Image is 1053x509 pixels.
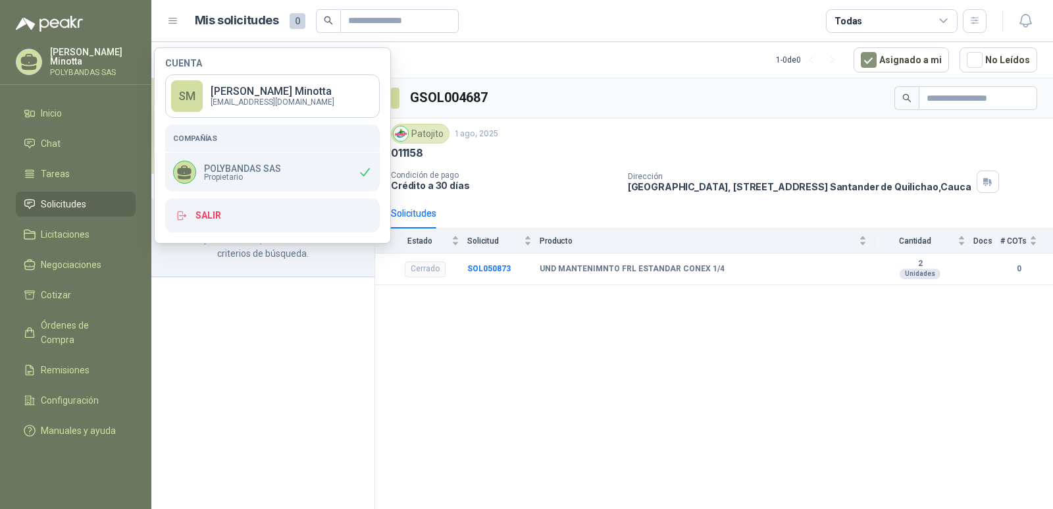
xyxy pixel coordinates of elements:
[391,180,617,191] p: Crédito a 30 días
[391,124,449,144] div: Patojito
[41,393,99,408] span: Configuración
[1000,236,1027,246] span: # COTs
[16,16,83,32] img: Logo peakr
[16,313,136,352] a: Órdenes de Compra
[324,16,333,25] span: search
[455,128,498,140] p: 1 ago, 2025
[167,232,359,261] p: No hay solicitudes que coincidan con tus criterios de búsqueda.
[195,11,279,30] h1: Mis solicitudes
[854,47,949,72] button: Asignado a mi
[835,14,862,28] div: Todas
[16,161,136,186] a: Tareas
[173,132,372,144] h5: Compañías
[204,164,281,173] p: POLYBANDAS SAS
[41,363,90,377] span: Remisiones
[875,259,965,269] b: 2
[467,228,540,253] th: Solicitud
[628,172,971,181] p: Dirección
[41,106,62,121] span: Inicio
[628,181,971,192] p: [GEOGRAPHIC_DATA], [STREET_ADDRESS] Santander de Quilichao , Cauca
[41,288,71,302] span: Cotizar
[973,228,1000,253] th: Docs
[50,68,136,76] p: POLYBANDAS SAS
[467,264,511,273] a: SOL050873
[16,282,136,308] a: Cotizar
[16,222,136,247] a: Licitaciones
[165,198,380,232] button: Salir
[540,264,725,275] b: UND MANTENIMNTO FRL ESTANDAR CONEX 1/4
[875,236,955,246] span: Cantidad
[165,153,380,192] div: POLYBANDAS SASPropietario
[41,318,123,347] span: Órdenes de Compra
[902,94,912,103] span: search
[16,131,136,156] a: Chat
[290,13,305,29] span: 0
[165,74,380,118] a: SM[PERSON_NAME] Minotta[EMAIL_ADDRESS][DOMAIN_NAME]
[391,146,423,160] p: 011158
[16,101,136,126] a: Inicio
[540,236,856,246] span: Producto
[41,167,70,181] span: Tareas
[391,236,449,246] span: Estado
[211,98,334,106] p: [EMAIL_ADDRESS][DOMAIN_NAME]
[540,228,875,253] th: Producto
[776,49,843,70] div: 1 - 0 de 0
[16,192,136,217] a: Solicitudes
[16,388,136,413] a: Configuración
[16,252,136,277] a: Negociaciones
[171,80,203,112] div: SM
[41,423,116,438] span: Manuales y ayuda
[41,197,86,211] span: Solicitudes
[41,227,90,242] span: Licitaciones
[875,228,973,253] th: Cantidad
[900,269,940,279] div: Unidades
[391,171,617,180] p: Condición de pago
[41,136,61,151] span: Chat
[1000,228,1053,253] th: # COTs
[960,47,1037,72] button: No Leídos
[16,358,136,383] a: Remisiones
[41,257,101,272] span: Negociaciones
[405,261,446,277] div: Cerrado
[410,88,490,108] h3: GSOL004687
[391,206,436,221] div: Solicitudes
[16,418,136,443] a: Manuales y ayuda
[211,86,334,97] p: [PERSON_NAME] Minotta
[204,173,281,181] span: Propietario
[375,228,467,253] th: Estado
[50,47,136,66] p: [PERSON_NAME] Minotta
[467,236,521,246] span: Solicitud
[165,59,380,68] h4: Cuenta
[1000,263,1037,275] b: 0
